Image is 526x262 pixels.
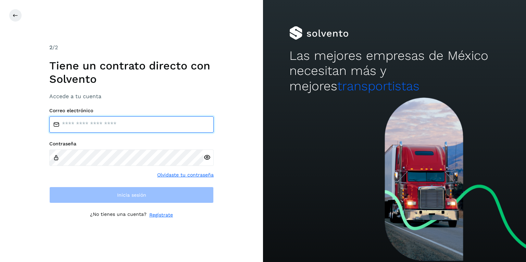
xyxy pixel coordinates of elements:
[337,79,419,93] span: transportistas
[49,93,214,100] h3: Accede a tu cuenta
[49,59,214,86] h1: Tiene un contrato directo con Solvento
[90,211,147,219] p: ¿No tienes una cuenta?
[117,193,146,197] span: Inicia sesión
[49,108,214,114] label: Correo electrónico
[49,44,52,51] span: 2
[149,211,173,219] a: Regístrate
[49,141,214,147] label: Contraseña
[289,48,500,94] h2: Las mejores empresas de México necesitan más y mejores
[49,187,214,203] button: Inicia sesión
[157,171,214,179] a: Olvidaste tu contraseña
[49,43,214,52] div: /2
